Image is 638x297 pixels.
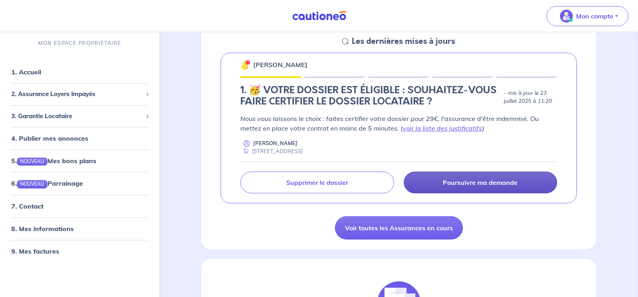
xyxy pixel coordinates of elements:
[352,37,455,46] h5: Les dernières mises à jours
[240,84,501,108] h4: 1. 🥳 VOTRE DOSSIER EST ÉLIGIBLE : SOUHAITEZ-VOUS FAIRE CERTIFIER LE DOSSIER LOCATAIRE ?
[286,178,348,186] p: Supprimer le dossier
[11,157,96,165] a: 5.NOUVEAUMes bons plans
[3,220,156,236] div: 8. Mes informations
[11,224,74,232] a: 8. Mes informations
[240,114,557,133] p: Nous vous laissons le choix : faites certifier votre dossier pour 29€, l'assurance d'être indemni...
[11,134,88,142] a: 4. Publier mes annonces
[11,68,41,76] a: 1. Accueil
[504,89,557,105] p: - mis à jour le 23 juillet 2025 à 11:20
[240,84,557,111] div: state: CERTIFICATION-CHOICE, Context: NEW,MAYBE-CERTIFICATE,ALONE,LESSOR-DOCUMENTS
[576,11,613,21] p: Mon compte
[443,178,518,186] p: Poursuivre ma demande
[11,90,142,99] span: 2. Assurance Loyers Impayés
[404,172,557,193] a: Poursuivre ma demande
[403,124,482,132] a: voir la liste des justificatifs
[11,247,59,255] a: 9. Mes factures
[11,179,83,187] a: 6.NOUVEAUParrainage
[3,86,156,102] div: 2. Assurance Loyers Impayés
[3,153,156,169] div: 5.NOUVEAUMes bons plans
[335,216,463,240] a: Voir toutes les Assurances en cours
[547,6,628,26] button: illu_account_valid_menu.svgMon compte
[240,60,250,70] img: 🔔
[560,10,573,23] img: illu_account_valid_menu.svg
[3,175,156,191] div: 6.NOUVEAUParrainage
[3,198,156,214] div: 7. Contact
[253,139,297,147] p: [PERSON_NAME]
[240,172,394,193] a: Supprimer le dossier
[11,202,43,210] a: 7. Contact
[240,147,303,155] div: [STREET_ADDRESS]
[38,39,121,47] p: MON ESPACE PROPRIÉTAIRE
[3,109,156,124] div: 3. Garantie Locataire
[11,112,142,121] span: 3. Garantie Locataire
[3,64,156,80] div: 1. Accueil
[253,60,308,70] p: [PERSON_NAME]
[3,243,156,259] div: 9. Mes factures
[289,11,349,21] img: Cautioneo
[3,130,156,146] div: 4. Publier mes annonces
